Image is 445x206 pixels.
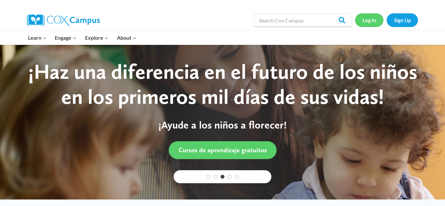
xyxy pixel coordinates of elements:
nav: Primary Navigation [24,31,140,45]
a: 5 [235,175,239,179]
a: Sign Up [387,13,418,27]
p: ¡Ayude a los niños a florecer! [19,119,426,131]
a: 4 [228,175,232,179]
span: Cursos de aprendizaje gratuitos [179,146,267,154]
a: 3 [221,175,224,179]
button: Child menu of About [113,31,141,45]
button: Child menu of Engage [51,31,81,45]
button: Child menu of Learn [24,31,51,45]
a: 2 [213,175,217,179]
input: Search Cox Campus [254,14,352,27]
a: Log In [355,13,383,27]
a: Cursos de aprendizaje gratuitos [169,141,277,159]
button: Child menu of Explore [81,31,113,45]
nav: Secondary Navigation [355,13,418,27]
img: Cox Campus [27,14,100,26]
div: ¡Haz una diferencia en el futuro de los niños en los primeros mil días de sus vidas! [19,59,426,109]
a: 1 [206,175,210,179]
